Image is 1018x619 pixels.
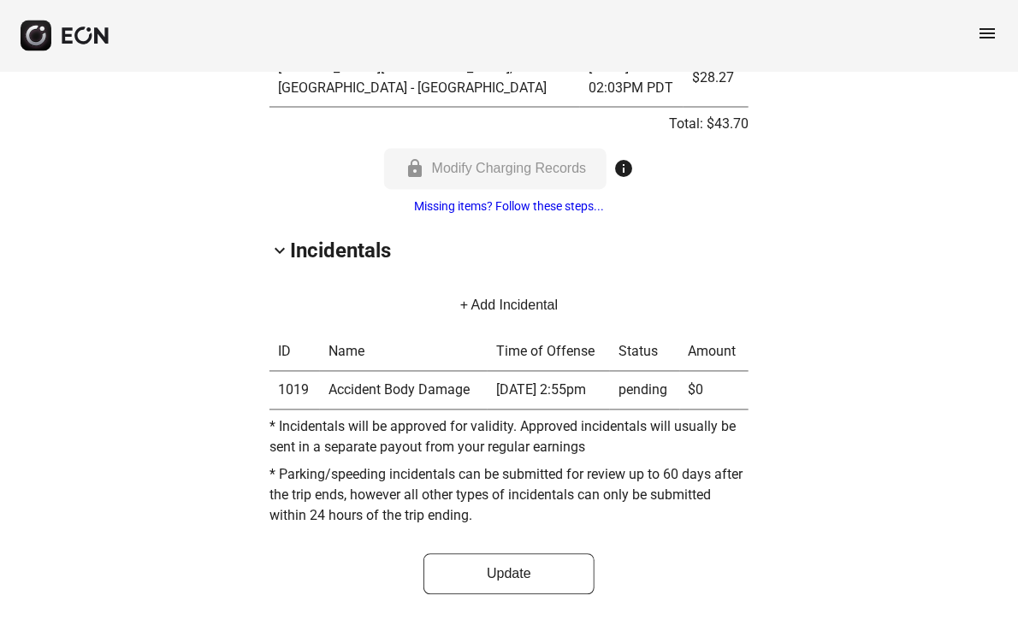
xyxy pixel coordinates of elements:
[269,465,749,527] p: * Parking/speeding incidentals can be submitted for review up to 60 days after the trip ends, how...
[684,49,749,108] td: $28.27
[269,417,749,458] p: * Incidentals will be approved for validity. Approved incidentals will usually be sent in a separ...
[610,333,680,372] th: Status
[290,238,391,265] h2: Incidentals
[269,333,320,372] th: ID
[269,241,290,262] span: keyboard_arrow_down
[680,372,749,410] td: $0
[488,372,610,410] td: [DATE] 2:55pm
[440,286,578,327] button: + Add Incidental
[423,554,595,595] button: Update
[320,333,488,372] th: Name
[320,372,488,410] td: Accident Body Damage
[669,115,749,135] p: Total: $43.70
[488,333,610,372] th: Time of Offense
[580,49,684,108] td: [DATE] 02:03PM PDT
[269,49,580,108] td: [PERSON_NAME][GEOGRAPHIC_DATA], [GEOGRAPHIC_DATA] - [GEOGRAPHIC_DATA]
[269,372,320,410] th: 1019
[414,200,604,214] a: Missing items? Follow these steps...
[977,23,997,44] span: menu
[680,333,749,372] th: Amount
[613,159,634,180] span: info
[610,372,680,410] td: pending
